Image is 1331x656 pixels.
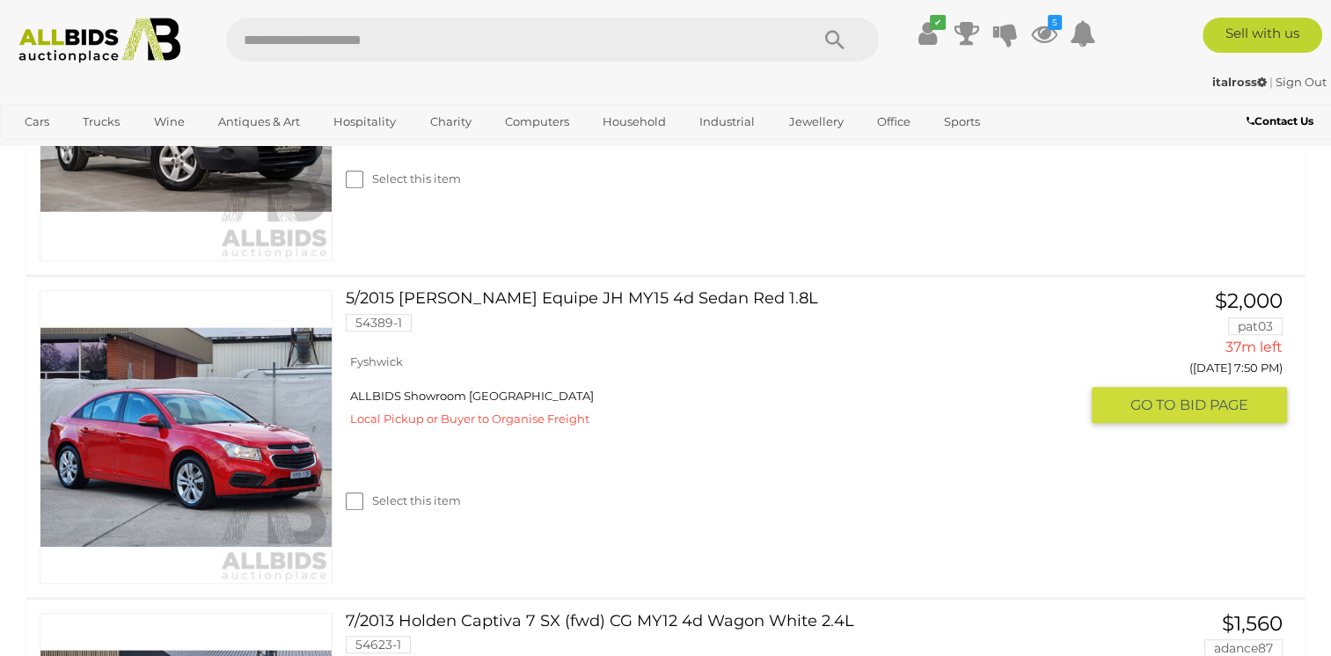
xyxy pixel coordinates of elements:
[494,107,581,136] a: Computers
[13,136,161,165] a: [GEOGRAPHIC_DATA]
[1105,290,1287,425] a: $2,000 pat03 37m left ([DATE] 7:50 PM) GO TOBID PAGE
[10,18,189,63] img: Allbids.com.au
[346,171,461,187] label: Select this item
[71,107,131,136] a: Trucks
[915,18,941,49] a: ✔
[932,107,991,136] a: Sports
[1276,75,1327,89] a: Sign Out
[143,107,196,136] a: Wine
[1180,396,1248,414] span: BID PAGE
[688,107,766,136] a: Industrial
[1203,18,1322,53] a: Sell with us
[591,107,677,136] a: Household
[322,107,407,136] a: Hospitality
[1212,75,1269,89] a: italross
[1092,387,1287,423] button: GO TOBID PAGE
[1215,288,1283,313] span: $2,000
[13,107,61,136] a: Cars
[1048,15,1062,30] i: 5
[418,107,482,136] a: Charity
[346,492,461,509] label: Select this item
[1269,75,1273,89] span: |
[930,15,946,30] i: ✔
[207,107,311,136] a: Antiques & Art
[1222,611,1283,636] span: $1,560
[1130,396,1180,414] span: GO TO
[866,107,922,136] a: Office
[1212,75,1267,89] strong: italross
[1031,18,1057,49] a: 5
[1247,114,1313,128] b: Contact Us
[791,18,879,62] button: Search
[359,290,1079,345] a: 5/2015 [PERSON_NAME] Equipe JH MY15 4d Sedan Red 1.8L 54389-1
[1247,112,1318,131] a: Contact Us
[778,107,855,136] a: Jewellery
